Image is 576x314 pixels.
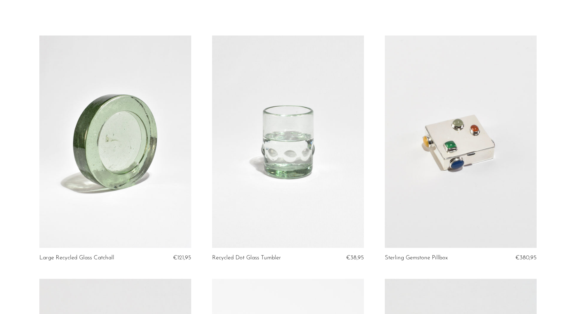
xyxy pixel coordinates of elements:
[346,255,364,261] span: €38,95
[39,255,114,261] a: Large Recycled Glass Catchall
[515,255,537,261] span: €380,95
[212,255,281,261] a: Recycled Dot Glass Tumbler
[385,255,448,261] a: Sterling Gemstone Pillbox
[173,255,191,261] span: €121,95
